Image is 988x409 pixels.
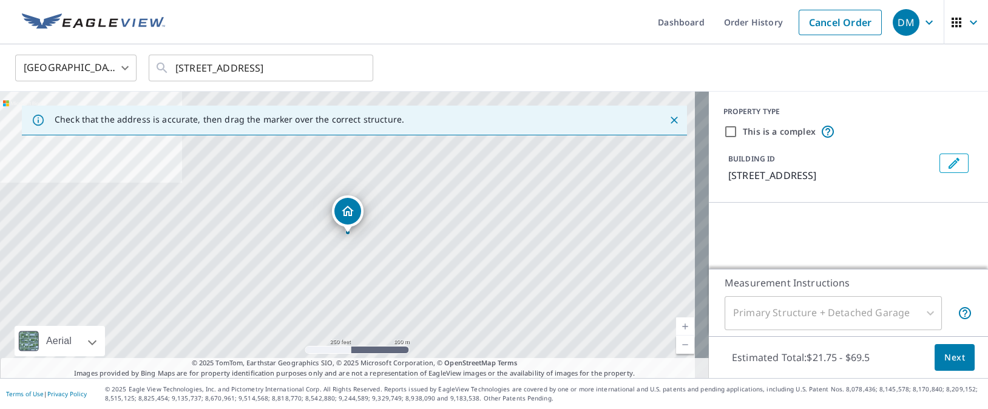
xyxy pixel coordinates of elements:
[192,358,518,368] span: © 2025 TomTom, Earthstar Geographics SIO, © 2025 Microsoft Corporation, ©
[6,390,44,398] a: Terms of Use
[728,154,775,164] p: BUILDING ID
[944,350,965,365] span: Next
[728,168,935,183] p: [STREET_ADDRESS]
[175,51,348,85] input: Search by address or latitude-longitude
[722,344,880,371] p: Estimated Total: $21.75 - $69.5
[666,112,682,128] button: Close
[15,326,105,356] div: Aerial
[22,13,165,32] img: EV Logo
[935,344,975,371] button: Next
[444,358,495,367] a: OpenStreetMap
[105,385,982,403] p: © 2025 Eagle View Technologies, Inc. and Pictometry International Corp. All Rights Reserved. Repo...
[676,336,694,354] a: Current Level 17, Zoom Out
[799,10,882,35] a: Cancel Order
[725,275,972,290] p: Measurement Instructions
[15,51,137,85] div: [GEOGRAPHIC_DATA]
[893,9,919,36] div: DM
[47,390,87,398] a: Privacy Policy
[6,390,87,397] p: |
[723,106,973,117] div: PROPERTY TYPE
[743,126,816,138] label: This is a complex
[55,114,404,125] p: Check that the address is accurate, then drag the marker over the correct structure.
[676,317,694,336] a: Current Level 17, Zoom In
[958,306,972,320] span: Your report will include the primary structure and a detached garage if one exists.
[939,154,969,173] button: Edit building 1
[42,326,75,356] div: Aerial
[332,195,364,233] div: Dropped pin, building 1, Residential property, 3612 NE 16th Pl Ocala, FL 34470
[498,358,518,367] a: Terms
[725,296,942,330] div: Primary Structure + Detached Garage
